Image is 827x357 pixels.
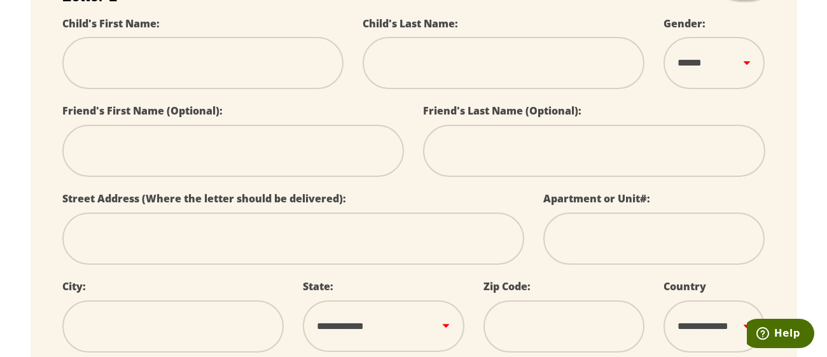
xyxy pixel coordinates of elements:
label: Friend's Last Name (Optional): [423,104,581,118]
label: Friend's First Name (Optional): [62,104,223,118]
label: Street Address (Where the letter should be delivered): [62,192,346,206]
label: Child's Last Name: [363,17,458,31]
label: State: [303,279,333,293]
label: Zip Code: [483,279,531,293]
label: Apartment or Unit#: [543,192,650,206]
label: Country [664,279,706,293]
iframe: Opens a widget where you can find more information [747,319,814,351]
label: City: [62,279,86,293]
label: Child's First Name: [62,17,160,31]
label: Gender: [664,17,705,31]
